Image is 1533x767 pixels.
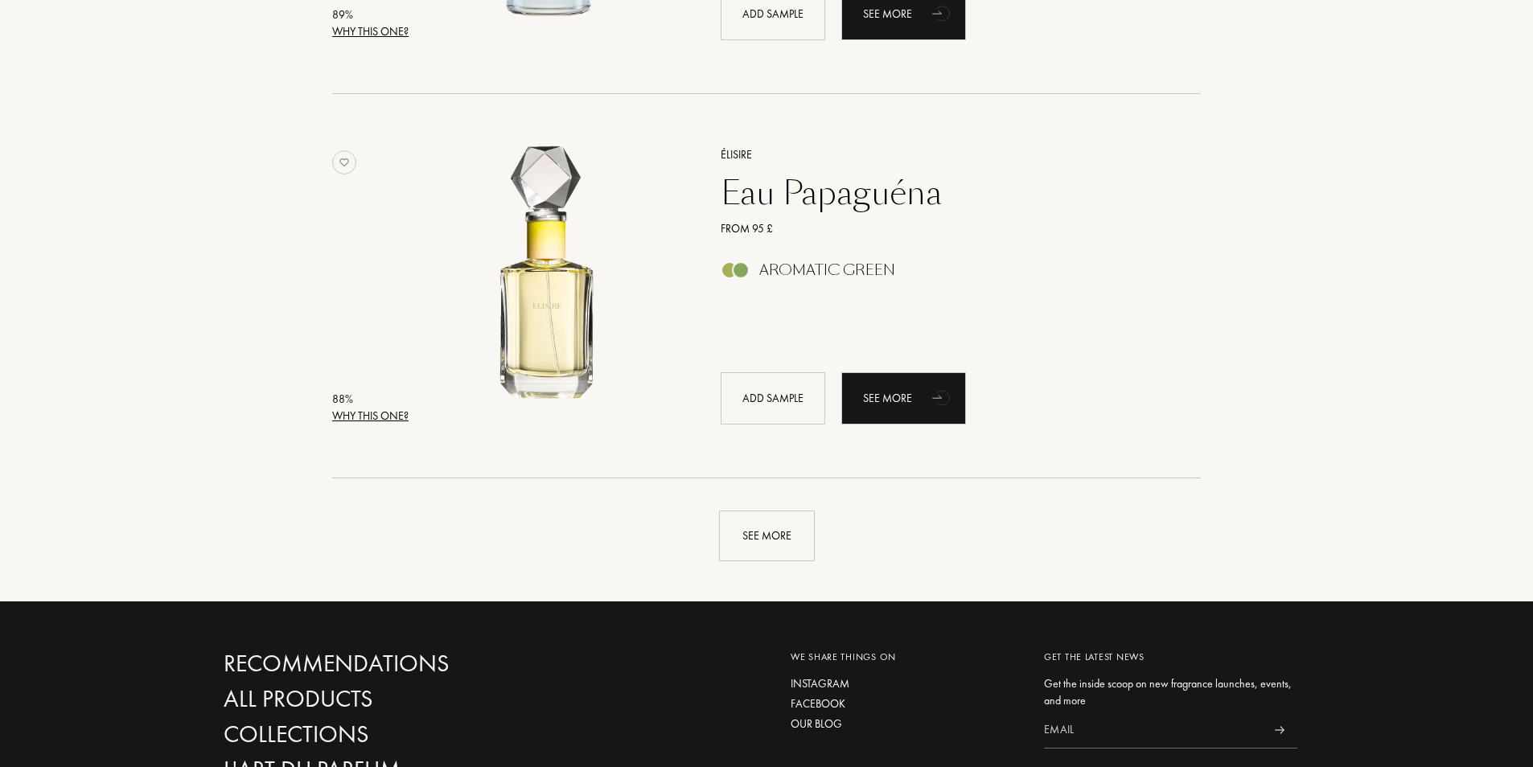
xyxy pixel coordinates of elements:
[1274,726,1284,734] img: news_send.svg
[709,266,1177,283] a: Aromatic Green
[721,372,825,425] div: Add sample
[332,150,356,174] img: no_like_p.png
[791,695,1020,712] a: Facebook
[224,685,569,713] a: All products
[332,408,409,425] div: Why this one?
[927,381,959,413] div: animation
[791,716,1020,732] a: Our blog
[709,220,1177,237] a: From 95 £
[791,650,1020,664] div: We share things on
[841,372,966,425] a: See moreanimation
[759,261,895,279] div: Aromatic Green
[415,126,697,442] a: Eau Papaguéna Élisire
[1044,650,1297,664] div: Get the latest news
[332,23,409,40] div: Why this one?
[332,391,409,408] div: 88 %
[332,6,409,23] div: 89 %
[841,372,966,425] div: See more
[719,511,815,561] div: See more
[224,720,569,749] a: Collections
[224,650,569,678] a: Recommendations
[709,174,1177,212] a: Eau Papaguéna
[1044,675,1297,709] div: Get the inside scoop on new fragrance launches, events, and more
[709,146,1177,163] a: Élisire
[1044,712,1261,749] input: Email
[791,675,1020,692] a: Instagram
[415,144,683,412] img: Eau Papaguéna Élisire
